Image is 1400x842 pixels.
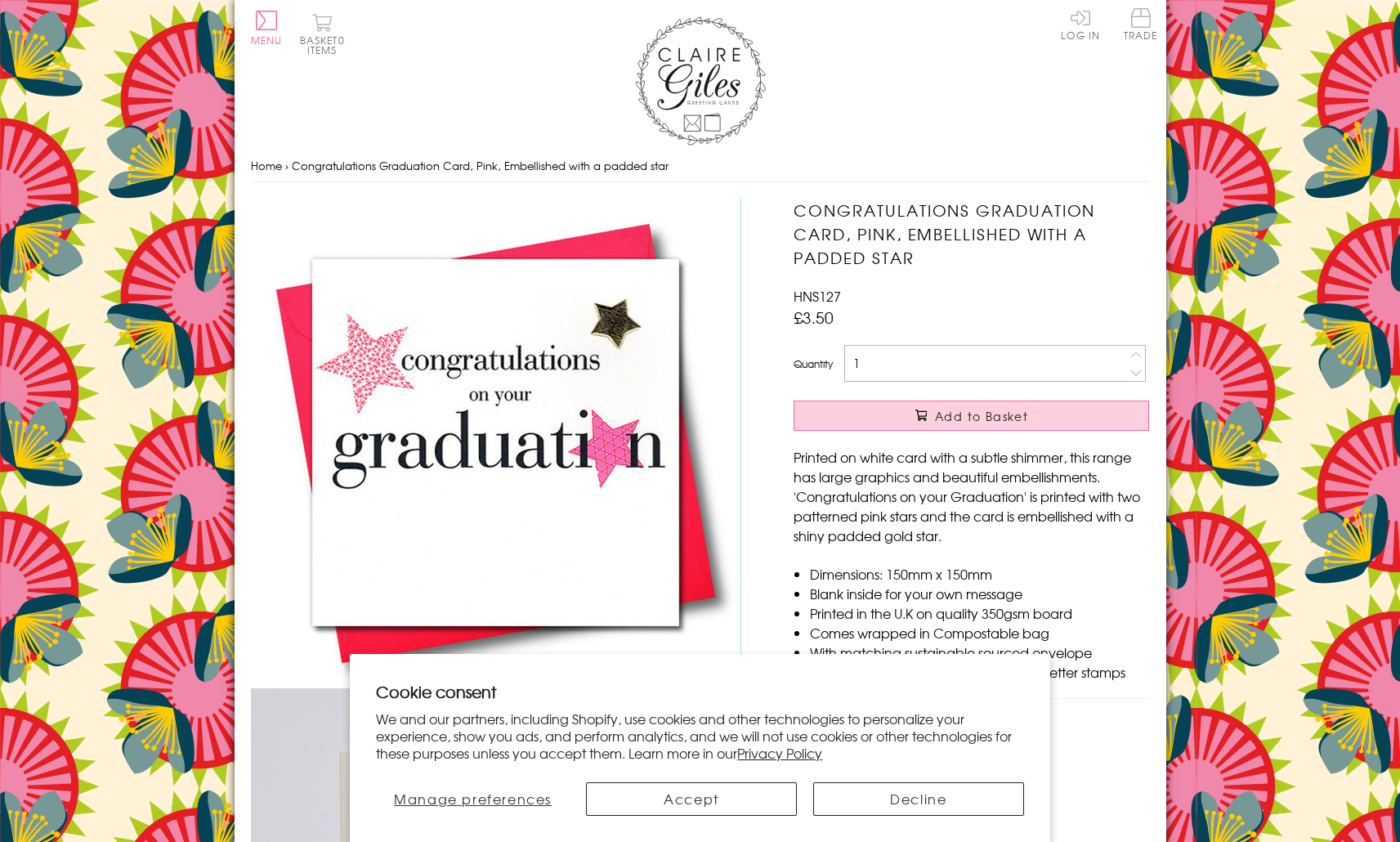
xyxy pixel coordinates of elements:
[586,782,797,816] button: Accept
[1061,8,1100,40] a: Log In
[737,743,822,763] a: Privacy Policy
[292,158,669,173] span: Congratulations Graduation Card, Pink, Embellished with a padded star
[376,680,1024,703] h2: Cookie consent
[251,11,283,45] button: Menu
[1124,8,1158,43] a: Trade
[251,199,741,688] img: Congratulations Graduation Card, Pink, Embellished with a padded star
[794,447,1149,545] p: Printed on white card with a subtle shimmer, this range has large graphics and beautiful embellis...
[810,564,1149,584] li: Dimensions: 150mm x 150mm
[394,789,552,808] span: Manage preferences
[810,643,1149,662] li: With matching sustainable sourced envelope
[251,33,283,47] span: Menu
[810,584,1149,603] li: Blank inside for your own message
[285,158,288,173] span: ›
[813,782,1024,816] button: Decline
[810,603,1149,623] li: Printed in the U.K on quality 350gsm board
[307,33,345,57] span: 0 items
[810,623,1149,643] li: Comes wrapped in Compostable bag
[794,199,1149,269] h1: Congratulations Graduation Card, Pink, Embellished with a padded star
[251,150,1150,183] nav: breadcrumbs
[794,356,833,371] label: Quantity
[376,782,570,816] button: Manage preferences
[794,401,1149,431] button: Add to Basket
[251,158,282,173] a: Home
[794,286,841,306] span: HNS127
[635,16,766,146] img: Claire Giles Greetings Cards
[300,13,345,55] button: Basket0 items
[794,306,834,329] span: £3.50
[376,710,1024,761] p: We and our partners, including Shopify, use cookies and other technologies to personalize your ex...
[935,408,1028,424] span: Add to Basket
[1124,8,1158,40] span: Trade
